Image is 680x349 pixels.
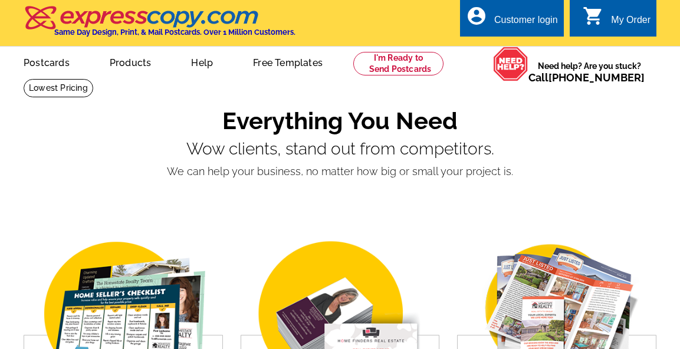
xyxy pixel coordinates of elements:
[5,48,88,75] a: Postcards
[583,5,604,27] i: shopping_cart
[583,13,651,28] a: shopping_cart My Order
[54,28,295,37] h4: Same Day Design, Print, & Mail Postcards. Over 1 Million Customers.
[466,5,487,27] i: account_circle
[528,71,645,84] span: Call
[24,14,295,37] a: Same Day Design, Print, & Mail Postcards. Over 1 Million Customers.
[548,71,645,84] a: [PHONE_NUMBER]
[494,15,558,31] div: Customer login
[234,48,341,75] a: Free Templates
[24,163,656,179] p: We can help your business, no matter how big or small your project is.
[24,107,656,135] h1: Everything You Need
[24,140,656,159] p: Wow clients, stand out from competitors.
[528,60,651,84] span: Need help? Are you stuck?
[172,48,232,75] a: Help
[493,47,528,81] img: help
[611,15,651,31] div: My Order
[466,13,558,28] a: account_circle Customer login
[91,48,170,75] a: Products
